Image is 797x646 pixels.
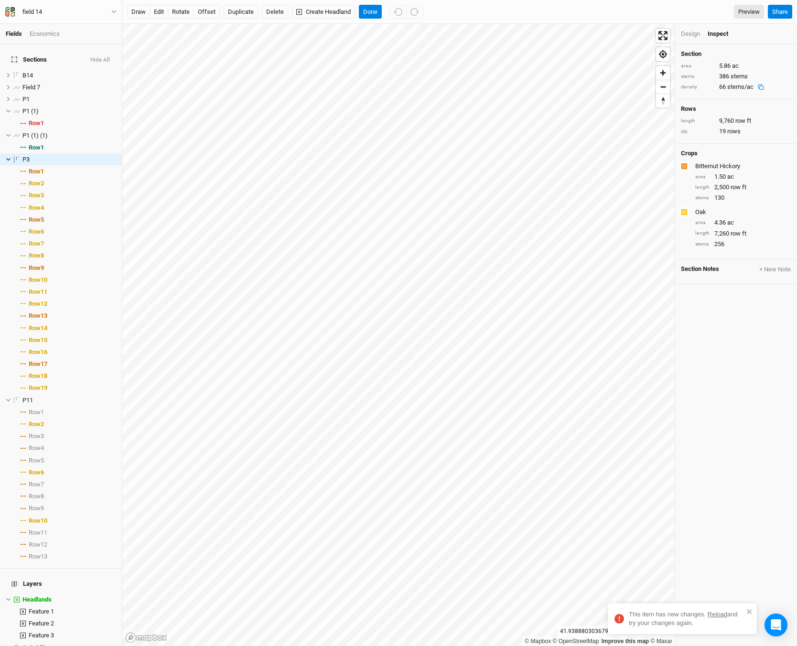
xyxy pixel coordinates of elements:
div: 4.36 [695,218,791,227]
span: Row 13 [29,553,47,560]
div: area [695,219,710,226]
button: Delete [262,5,288,19]
div: Inspect [708,30,742,38]
span: Row 10 [29,276,47,284]
a: Maxar [650,638,672,645]
span: Row 3 [29,432,44,440]
div: stems [681,73,714,80]
span: Row 6 [29,469,44,476]
div: area [681,63,714,70]
button: offset [194,5,220,19]
button: Zoom out [656,80,670,94]
div: Feature 1 [29,608,116,615]
div: Bitternut Hickory [695,162,789,171]
button: Enter fullscreen [656,29,670,43]
button: Share [768,5,792,19]
span: rows [727,127,741,136]
div: length [695,230,710,237]
span: B14 [22,72,33,79]
button: + New Note [759,265,791,274]
div: Design [681,30,700,38]
h4: Section [681,50,791,58]
span: Section Notes [681,265,719,274]
span: Row 9 [29,505,44,512]
div: stems [695,194,710,202]
div: P1 (1) [22,108,116,115]
div: 66 [719,83,768,91]
div: 130 [695,194,791,202]
button: Undo (^z) [389,5,407,19]
span: row ft [731,183,746,192]
a: Fields [6,30,22,37]
button: Reset bearing to north [656,94,670,108]
span: Row 15 [29,336,47,344]
span: Feature 1 [29,608,54,615]
span: P3 [22,156,30,163]
div: 256 [695,240,791,248]
span: row ft [735,117,751,125]
div: density [681,84,714,91]
div: 2,500 [695,183,791,192]
span: Headlands [22,596,52,603]
span: Field 7 [22,84,40,91]
div: length [681,118,714,125]
button: Copy [754,84,768,91]
button: rotate [168,5,194,19]
span: ac [732,62,739,70]
div: Feature 2 [29,620,116,627]
span: Row 5 [29,457,44,464]
span: Feature 3 [29,632,54,639]
div: qty [681,128,714,135]
div: 19 [681,127,791,136]
span: Row 12 [29,541,47,549]
span: Zoom in [656,66,670,80]
span: Row 1 [29,168,44,175]
a: Mapbox [525,638,551,645]
span: row ft [731,229,746,238]
div: stems [695,241,710,248]
div: 386 [681,72,791,81]
span: Row 17 [29,360,47,368]
span: Row 16 [29,348,47,356]
button: Hide All [90,57,110,64]
span: Row 2 [29,180,44,187]
button: Find my location [656,47,670,61]
div: P11 [22,397,116,404]
span: P1 (1) [22,108,39,115]
button: field 14 [5,7,117,17]
button: Duplicate [224,5,258,19]
button: Create Headland [292,5,355,19]
a: Reload [708,611,727,618]
a: Mapbox logo [125,632,167,643]
span: Row 4 [29,204,44,212]
span: Row 3 [29,192,44,199]
div: 1.50 [695,172,791,181]
div: field 14 [22,7,42,17]
div: Field 7 [22,84,116,91]
a: Improve this map [602,638,649,645]
div: 5.86 [681,62,791,70]
span: Row 9 [29,264,44,272]
div: Feature 3 [29,632,116,639]
span: stems/ac [727,83,754,90]
button: edit [150,5,168,19]
div: Headlands [22,596,116,603]
span: P1 (1) (1) [22,132,48,139]
div: 9,760 [681,117,791,125]
div: P3 [22,156,116,163]
div: P1 (1) (1) [22,132,116,140]
span: Row 8 [29,493,44,500]
span: Row 5 [29,216,44,224]
span: Row 18 [29,372,47,380]
span: Row 11 [29,529,47,537]
span: Row 10 [29,517,47,525]
button: close [746,607,753,616]
div: P1 [22,96,116,103]
h4: Layers [6,574,116,593]
a: OpenStreetMap [553,638,599,645]
span: Row 4 [29,444,44,452]
span: ac [727,218,734,227]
